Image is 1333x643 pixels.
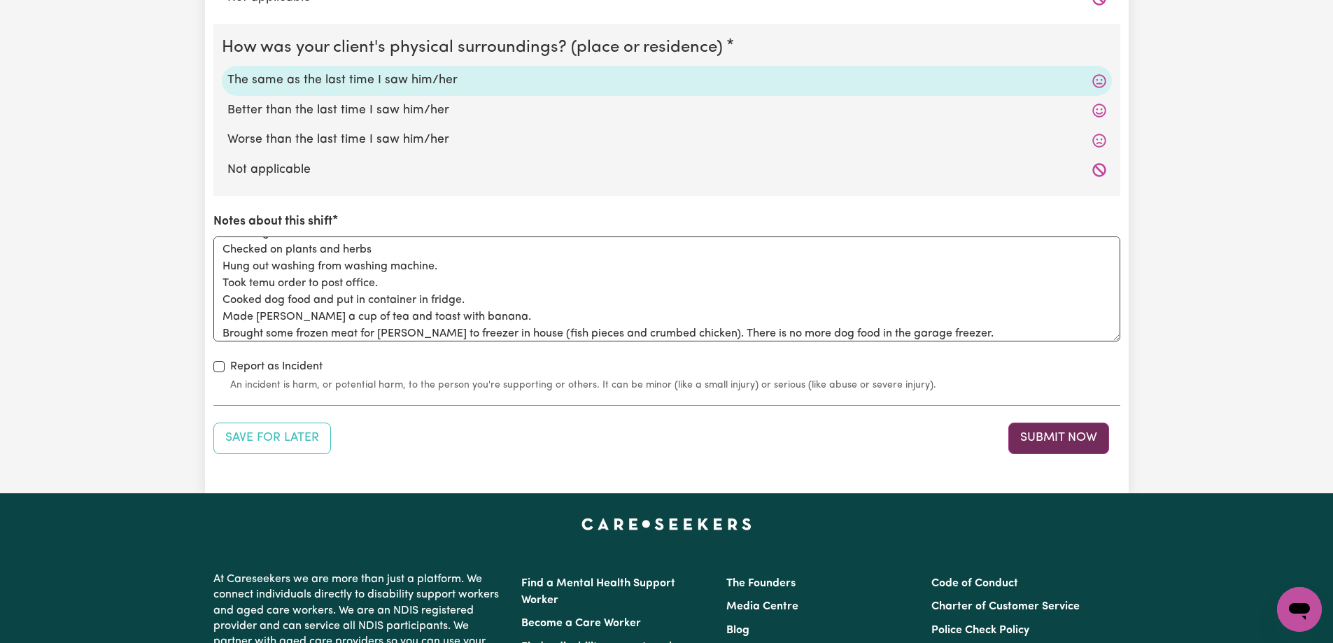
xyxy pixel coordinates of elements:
a: Code of Conduct [931,578,1018,589]
legend: How was your client's physical surroundings? (place or residence) [222,35,728,60]
button: Submit your job report [1008,423,1109,453]
label: Notes about this shift [213,213,332,231]
a: Police Check Policy [931,625,1029,636]
small: An incident is harm, or potential harm, to the person you're supporting or others. It can be mino... [230,378,1120,393]
a: The Founders [726,578,796,589]
label: The same as the last time I saw him/her [227,71,1106,90]
iframe: Button to launch messaging window [1277,587,1322,632]
a: Charter of Customer Service [931,601,1080,612]
a: Become a Care Worker [521,618,641,629]
label: Report as Incident [230,358,323,375]
label: Not applicable [227,161,1106,179]
textarea: Cleaned kitchen and put dishwasher/emptied. Changed dogs and cat water. Vacummed Renates and loun... [213,236,1120,341]
button: Save your job report [213,423,331,453]
a: Careseekers home page [581,518,752,530]
a: Media Centre [726,601,798,612]
label: Better than the last time I saw him/her [227,101,1106,120]
a: Find a Mental Health Support Worker [521,578,675,606]
a: Blog [726,625,749,636]
label: Worse than the last time I saw him/her [227,131,1106,149]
